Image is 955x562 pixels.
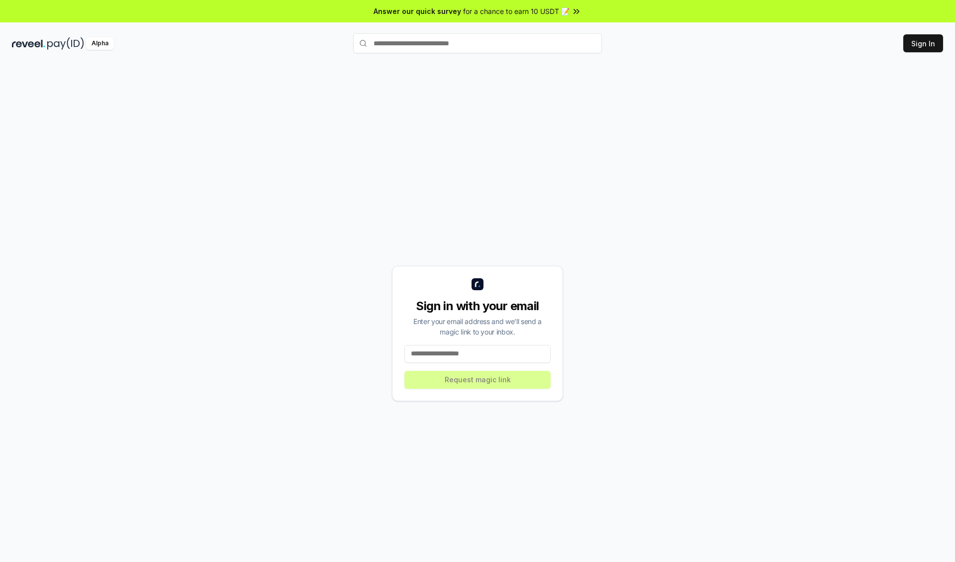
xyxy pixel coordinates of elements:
span: Answer our quick survey [374,6,461,16]
span: for a chance to earn 10 USDT 📝 [463,6,570,16]
div: Enter your email address and we’ll send a magic link to your inbox. [404,316,551,337]
div: Sign in with your email [404,298,551,314]
img: pay_id [47,37,84,50]
button: Sign In [903,34,943,52]
img: reveel_dark [12,37,45,50]
img: logo_small [472,278,483,290]
div: Alpha [86,37,114,50]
